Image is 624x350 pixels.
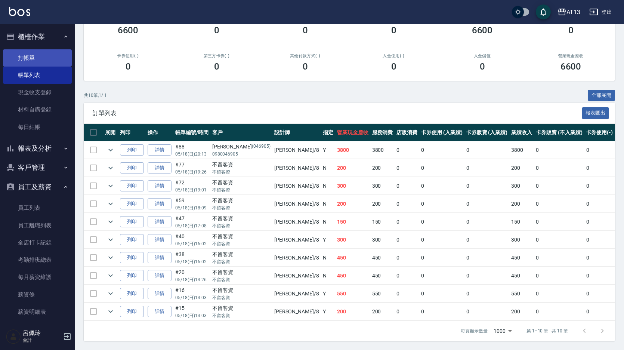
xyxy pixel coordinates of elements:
div: 不留客資 [212,268,271,276]
p: 會計 [23,337,61,344]
th: 服務消費 [370,124,395,141]
p: 不留客資 [212,294,271,301]
p: 05/18 (日) 13:03 [175,312,208,319]
td: #40 [173,231,210,249]
div: 不留客資 [212,304,271,312]
th: 卡券販賣 (不入業績) [534,124,584,141]
td: 300 [335,177,370,195]
td: #77 [173,159,210,177]
th: 帳單編號/時間 [173,124,210,141]
h2: 入金使用(-) [358,53,429,58]
td: 0 [584,213,615,231]
th: 指定 [321,124,335,141]
td: 0 [419,303,464,320]
th: 操作 [146,124,173,141]
p: 第 1–10 筆 共 10 筆 [526,328,568,334]
h2: 第三方卡券(-) [181,53,252,58]
td: 0 [395,285,419,303]
td: #38 [173,249,210,267]
td: #15 [173,303,210,320]
td: 0 [464,285,510,303]
td: [PERSON_NAME] /8 [272,195,321,213]
a: 詳情 [148,216,172,228]
h3: 0 [303,61,308,72]
td: 0 [534,195,584,213]
td: 0 [419,231,464,249]
p: 不留客資 [212,276,271,283]
h3: 6600 [560,61,581,72]
button: 列印 [120,252,144,264]
div: 不留客資 [212,215,271,222]
a: 詳情 [148,234,172,246]
td: N [321,249,335,267]
th: 店販消費 [395,124,419,141]
td: N [321,177,335,195]
td: [PERSON_NAME] /8 [272,303,321,320]
th: 設計師 [272,124,321,141]
th: 營業現金應收 [335,124,370,141]
p: 05/18 (日) 18:09 [175,205,208,211]
th: 卡券販賣 (入業績) [464,124,510,141]
td: 300 [370,177,395,195]
div: [PERSON_NAME] [212,143,271,151]
a: 員工離職列表 [3,217,72,234]
a: 薪資轉帳明細 [3,320,72,338]
td: [PERSON_NAME] /8 [272,159,321,177]
h3: 0 [391,61,396,72]
h5: 呂佩玲 [23,329,61,337]
button: 報表匯出 [582,107,609,119]
a: 詳情 [148,144,172,156]
div: 不留客資 [212,197,271,205]
p: (046905) [252,143,271,151]
td: N [321,159,335,177]
button: AT13 [555,4,583,20]
td: 0 [395,213,419,231]
td: 200 [335,195,370,213]
button: 列印 [120,216,144,228]
a: 詳情 [148,198,172,210]
a: 詳情 [148,306,172,317]
button: 全部展開 [588,90,615,101]
td: Y [321,303,335,320]
button: expand row [105,162,116,174]
a: 現金收支登錄 [3,84,72,101]
td: 200 [335,159,370,177]
p: 不留客資 [212,222,271,229]
td: [PERSON_NAME] /8 [272,231,321,249]
td: 0 [584,249,615,267]
button: 列印 [120,180,144,192]
th: 客戶 [210,124,272,141]
h2: 其他付款方式(-) [270,53,340,58]
p: 0980046905 [212,151,271,157]
td: 450 [509,249,534,267]
td: [PERSON_NAME] /8 [272,213,321,231]
td: 0 [464,177,510,195]
img: Person [6,329,21,344]
td: 0 [464,213,510,231]
h3: 0 [214,25,219,36]
div: 不留客資 [212,233,271,240]
div: 不留客資 [212,251,271,258]
h3: 0 [303,25,308,36]
td: N [321,195,335,213]
p: 05/18 (日) 19:26 [175,169,208,175]
p: 不留客資 [212,169,271,175]
td: 150 [370,213,395,231]
th: 展開 [103,124,118,141]
td: 0 [584,195,615,213]
td: 200 [370,303,395,320]
td: 150 [335,213,370,231]
p: 05/18 (日) 20:13 [175,151,208,157]
td: [PERSON_NAME] /8 [272,249,321,267]
p: 05/18 (日) 13:26 [175,276,208,283]
td: 0 [464,303,510,320]
button: 列印 [120,162,144,174]
td: Y [321,141,335,159]
td: 3800 [509,141,534,159]
button: 列印 [120,234,144,246]
th: 卡券使用 (入業績) [419,124,464,141]
td: 450 [370,267,395,285]
button: 列印 [120,198,144,210]
a: 詳情 [148,288,172,300]
td: 0 [419,177,464,195]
